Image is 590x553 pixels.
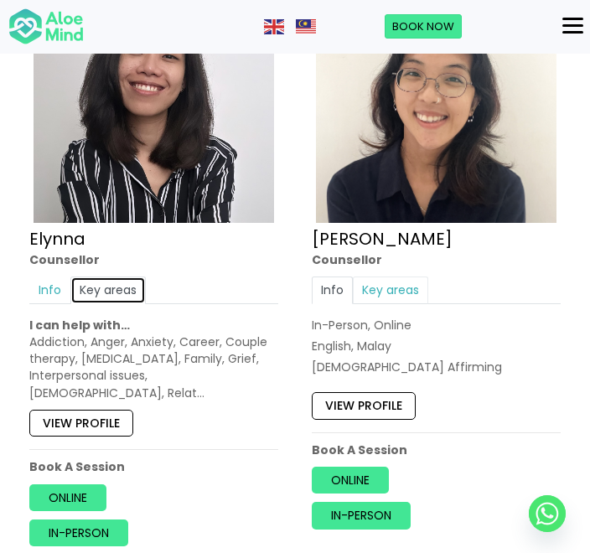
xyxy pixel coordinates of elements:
a: Key areas [353,276,428,303]
p: I can help with… [29,317,278,333]
a: Book Now [385,14,462,39]
div: Addiction, Anger, Anxiety, Career, Couple therapy, [MEDICAL_DATA], Family, Grief, Interpersonal i... [29,333,278,401]
div: In-Person, Online [312,317,561,333]
a: View profile [29,410,133,437]
a: Key areas [70,276,146,303]
a: In-person [29,519,128,546]
p: Book A Session [312,442,561,458]
div: Counsellor [312,251,561,268]
p: Book A Session [29,458,278,475]
a: Online [312,467,389,494]
a: English [264,18,286,34]
img: ms [296,19,316,34]
a: Whatsapp [529,495,566,532]
a: Info [312,276,353,303]
button: Menu [556,12,590,40]
p: English, Malay [312,338,561,354]
a: [PERSON_NAME] [312,227,453,251]
a: Info [29,276,70,303]
a: Elynna [29,227,85,251]
a: View profile [312,392,416,419]
span: Book Now [392,18,454,34]
a: Online [29,484,106,511]
div: Counsellor [29,251,278,268]
img: en [264,19,284,34]
a: In-person [312,502,411,529]
img: Aloe mind Logo [8,8,84,46]
a: Malay [296,18,318,34]
div: [DEMOGRAPHIC_DATA] Affirming [312,359,561,375]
